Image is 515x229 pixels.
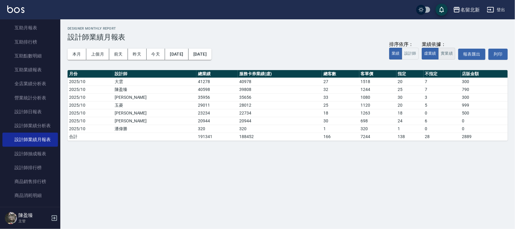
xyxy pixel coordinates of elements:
a: 設計師排行榜 [2,161,58,175]
td: 25 [396,85,424,93]
td: 陳盈臻 [113,85,196,93]
table: a dense table [68,70,508,141]
th: 指定 [396,70,424,78]
td: 27 [322,78,359,85]
th: 店販金額 [461,70,508,78]
a: 設計師抽成報表 [2,147,58,161]
td: 35656 [238,93,322,101]
a: 服務扣項明細表 [2,203,58,217]
td: 22734 [238,109,322,117]
a: 營業統計分析表 [2,91,58,105]
button: 前天 [109,49,128,60]
td: 320 [196,125,238,133]
button: 昨天 [128,49,147,60]
td: 2025/10 [68,109,113,117]
td: 25 [322,101,359,109]
td: 6 [424,117,461,125]
td: 320 [359,125,396,133]
td: 18 [396,109,424,117]
td: 20944 [238,117,322,125]
div: 名留北新 [460,6,480,14]
td: 138 [396,133,424,140]
td: 28 [424,133,461,140]
td: 24 [396,117,424,125]
th: 不指定 [424,70,461,78]
td: 29011 [196,101,238,109]
td: 2025/10 [68,85,113,93]
button: 今天 [147,49,165,60]
td: 7244 [359,133,396,140]
a: 設計師業績分析表 [2,119,58,133]
td: 320 [238,125,322,133]
td: 1 [396,125,424,133]
h3: 設計師業績月報表 [68,33,508,41]
button: 名留北新 [451,4,482,16]
td: 1 [322,125,359,133]
td: 20 [396,101,424,109]
img: Person [5,212,17,224]
td: [PERSON_NAME] [113,93,196,101]
td: 166 [322,133,359,140]
td: 32 [322,85,359,93]
td: 0 [461,117,508,125]
td: 28012 [238,101,322,109]
button: 本月 [68,49,86,60]
td: 18 [322,109,359,117]
td: 790 [461,85,508,93]
td: 698 [359,117,396,125]
div: 業績依據： [422,41,455,48]
td: 0 [461,125,508,133]
td: 2889 [461,133,508,140]
a: 商品消耗明細 [2,189,58,202]
td: 20944 [196,117,238,125]
td: 2025/10 [68,117,113,125]
a: 設計師日報表 [2,105,58,119]
td: 1263 [359,109,396,117]
td: 3 [424,93,461,101]
button: [DATE] [165,49,188,60]
td: 0 [424,109,461,117]
td: 33 [322,93,359,101]
td: 191341 [196,133,238,140]
td: 300 [461,93,508,101]
td: 合計 [68,133,113,140]
a: 設計師業績月報表 [2,133,58,147]
h5: 陳盈臻 [18,212,49,218]
td: 39808 [238,85,322,93]
td: 7 [424,85,461,93]
p: 主管 [18,218,49,224]
td: 2025/10 [68,101,113,109]
td: [PERSON_NAME] [113,117,196,125]
td: 300 [461,78,508,85]
td: 40978 [238,78,322,85]
button: save [436,4,448,16]
td: 1244 [359,85,396,93]
td: 2025/10 [68,93,113,101]
button: 報表匯出 [458,49,485,60]
td: 2025/10 [68,125,113,133]
td: 大雲 [113,78,196,85]
td: 0 [424,125,461,133]
td: 999 [461,101,508,109]
th: 總客數 [322,70,359,78]
div: 排序依序： [389,41,419,48]
td: 7 [424,78,461,85]
a: 全店業績分析表 [2,77,58,91]
td: 5 [424,101,461,109]
a: 互助業績報表 [2,63,58,77]
button: 實業績 [438,48,455,60]
td: 潘偉勝 [113,125,196,133]
td: 30 [322,117,359,125]
th: 月份 [68,70,113,78]
td: 1120 [359,101,396,109]
td: 23234 [196,109,238,117]
img: Logo [7,5,24,13]
button: 列印 [488,49,508,60]
button: 虛業績 [422,48,439,60]
th: 總業績 [196,70,238,78]
a: 互助月報表 [2,21,58,35]
button: 上個月 [86,49,109,60]
td: 玉菱 [113,101,196,109]
a: 互助排行榜 [2,35,58,49]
